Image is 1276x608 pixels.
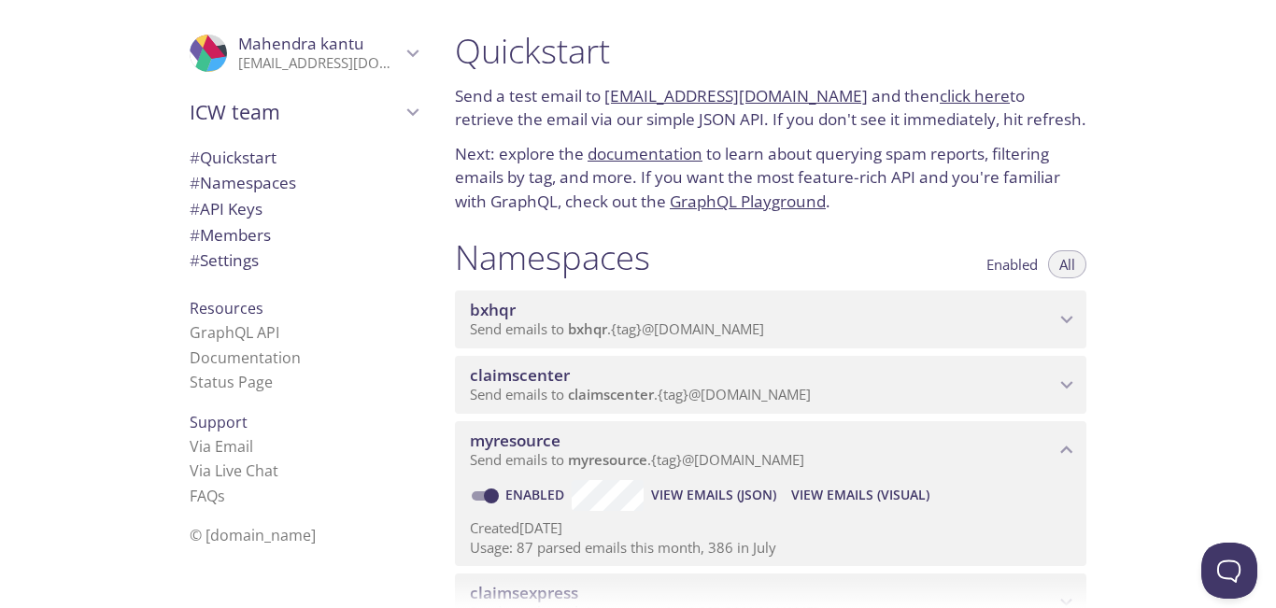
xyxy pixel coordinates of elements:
button: All [1048,250,1086,278]
span: claimscenter [568,385,654,403]
div: Mahendra kantu [175,22,432,84]
span: Settings [190,249,259,271]
div: ICW team [175,88,432,136]
a: Via Live Chat [190,460,278,481]
div: Members [175,222,432,248]
span: Support [190,412,248,432]
a: Status Page [190,372,273,392]
div: API Keys [175,196,432,222]
span: Mahendra kantu [238,33,364,54]
span: Members [190,224,271,246]
p: Usage: 87 parsed emails this month, 386 in July [470,538,1071,558]
span: API Keys [190,198,262,219]
div: Namespaces [175,170,432,196]
span: # [190,198,200,219]
a: GraphQL API [190,322,279,343]
span: © [DOMAIN_NAME] [190,525,316,545]
span: # [190,172,200,193]
div: Quickstart [175,145,432,171]
a: [EMAIL_ADDRESS][DOMAIN_NAME] [604,85,868,106]
div: myresource namespace [455,421,1086,479]
a: documentation [588,143,702,164]
div: claimscenter namespace [455,356,1086,414]
a: Via Email [190,436,253,457]
p: Created [DATE] [470,518,1071,538]
span: View Emails (Visual) [791,484,929,506]
span: claimscenter [470,364,570,386]
h1: Quickstart [455,30,1086,72]
span: Resources [190,298,263,318]
span: Quickstart [190,147,276,168]
p: [EMAIL_ADDRESS][DOMAIN_NAME] [238,54,401,73]
span: myresource [470,430,560,451]
div: bxhqr namespace [455,290,1086,348]
span: Send emails to . {tag} @[DOMAIN_NAME] [470,385,811,403]
button: View Emails (JSON) [644,480,784,510]
span: s [218,486,225,506]
span: Send emails to . {tag} @[DOMAIN_NAME] [470,450,804,469]
a: FAQ [190,486,225,506]
div: Team Settings [175,247,432,274]
span: # [190,249,200,271]
span: myresource [568,450,647,469]
span: View Emails (JSON) [651,484,776,506]
span: Send emails to . {tag} @[DOMAIN_NAME] [470,319,764,338]
button: Enabled [975,250,1049,278]
span: bxhqr [568,319,607,338]
h1: Namespaces [455,236,650,278]
span: Namespaces [190,172,296,193]
a: click here [940,85,1010,106]
iframe: Help Scout Beacon - Open [1201,543,1257,599]
a: Documentation [190,347,301,368]
span: # [190,147,200,168]
p: Next: explore the to learn about querying spam reports, filtering emails by tag, and more. If you... [455,142,1086,214]
a: GraphQL Playground [670,191,826,212]
button: View Emails (Visual) [784,480,937,510]
p: Send a test email to and then to retrieve the email via our simple JSON API. If you don't see it ... [455,84,1086,132]
a: Enabled [503,486,572,503]
span: ICW team [190,99,401,125]
span: bxhqr [470,299,516,320]
span: # [190,224,200,246]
